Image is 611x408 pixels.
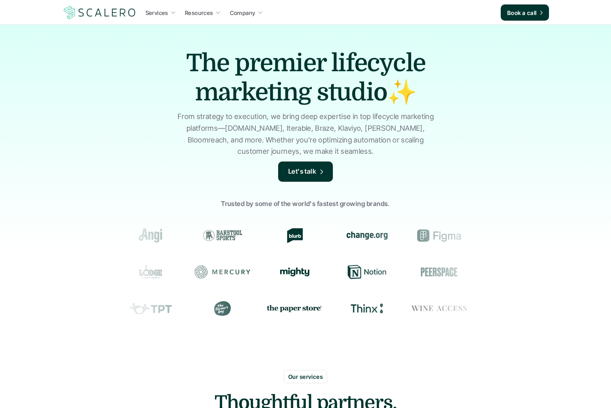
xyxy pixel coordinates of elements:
[174,111,437,157] p: From strategy to execution, we bring deep expertise in top lifecycle marketing platforms—[DOMAIN_...
[164,49,448,107] h1: The premier lifecycle marketing studio✨
[507,8,537,17] p: Book a call
[288,166,317,177] p: Let's talk
[185,8,213,17] p: Resources
[278,161,333,182] a: Let's talk
[230,8,255,17] p: Company
[62,5,137,20] img: Scalero company logotype
[146,8,168,17] p: Services
[501,4,549,21] a: Book a call
[288,372,323,381] p: Our services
